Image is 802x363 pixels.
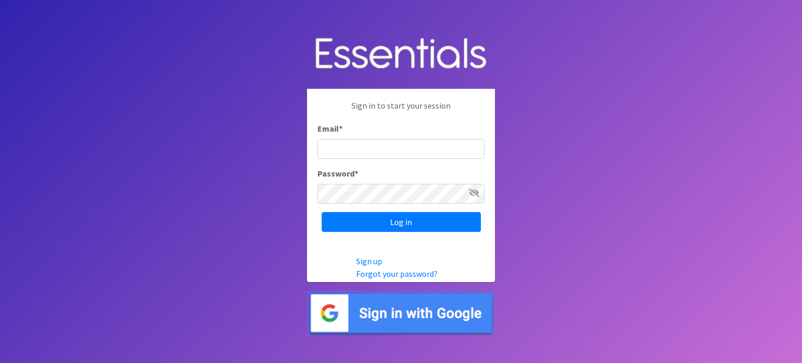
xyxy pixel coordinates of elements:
[356,268,438,279] a: Forgot your password?
[317,99,485,122] p: Sign in to start your session
[307,27,495,81] img: Human Essentials
[322,212,481,232] input: Log in
[307,290,495,336] img: Sign in with Google
[356,256,382,266] a: Sign up
[339,123,343,134] abbr: required
[355,168,358,179] abbr: required
[317,122,343,135] label: Email
[317,167,358,180] label: Password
